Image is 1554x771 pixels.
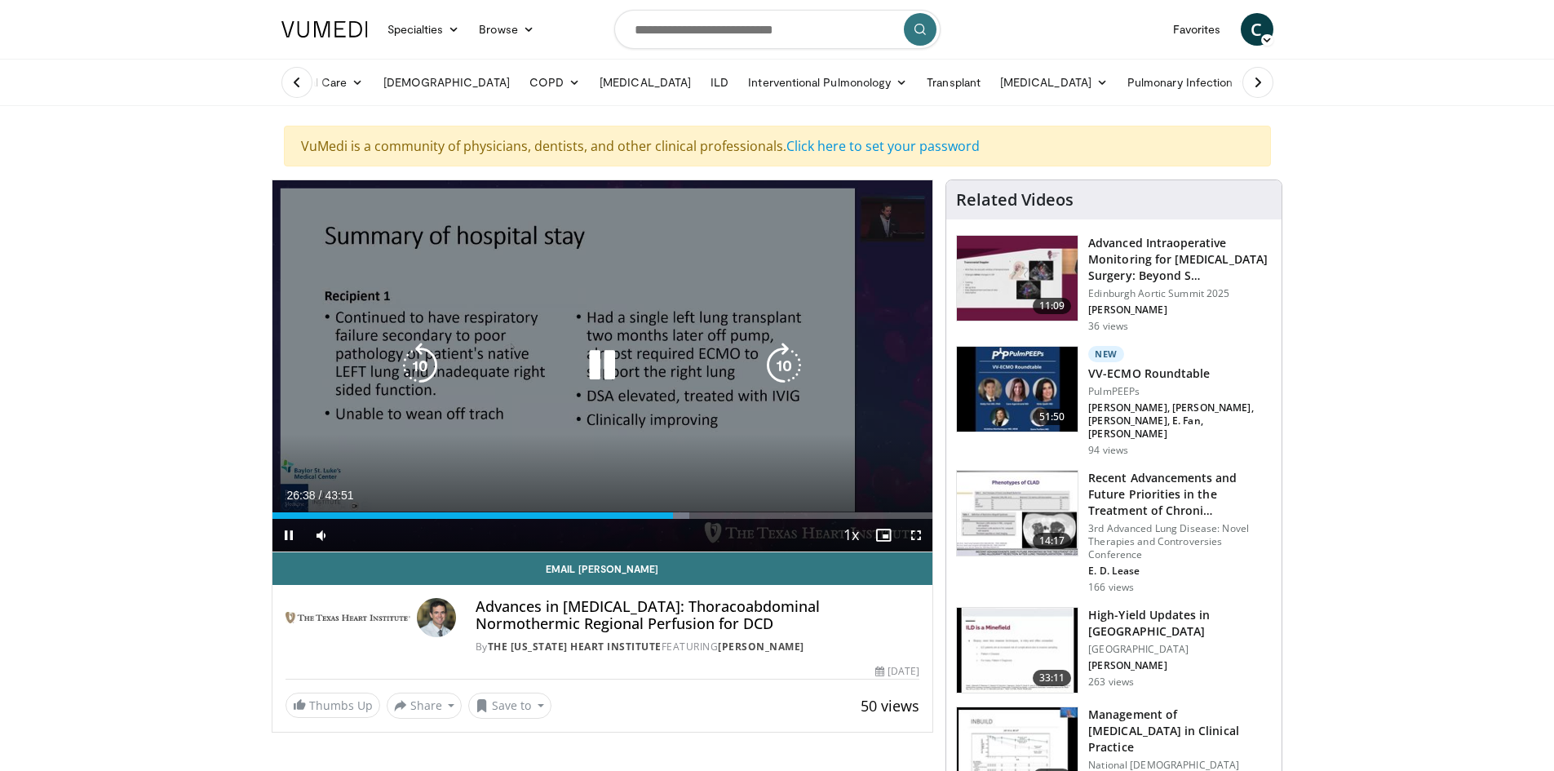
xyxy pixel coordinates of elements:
input: Search topics, interventions [614,10,941,49]
img: VuMedi Logo [281,21,368,38]
a: ILD [701,66,738,99]
p: 263 views [1088,676,1134,689]
p: 166 views [1088,581,1134,594]
div: VuMedi is a community of physicians, dentists, and other clinical professionals. [284,126,1271,166]
a: Email [PERSON_NAME] [272,552,933,585]
div: [DATE] [875,664,919,679]
h3: VV-ECMO Roundtable [1088,366,1272,382]
a: [MEDICAL_DATA] [990,66,1118,99]
span: 11:09 [1033,298,1072,314]
img: 515e8a28-5fde-450e-adc8-91d704156136.150x105_q85_crop-smart_upscale.jpg [957,471,1078,556]
button: Save to [468,693,551,719]
a: 11:09 Advanced Intraoperative Monitoring for [MEDICAL_DATA] Surgery: Beyond S… Edinburgh Aortic S... [956,235,1272,333]
p: [PERSON_NAME] [1088,659,1272,672]
button: Mute [305,519,338,552]
p: Edinburgh Aortic Summit 2025 [1088,287,1272,300]
img: b20f5d62-90fe-42fd-b46c-36c379b7b45b.150x105_q85_crop-smart_upscale.jpg [957,236,1078,321]
span: 33:11 [1033,670,1072,686]
a: Transplant [917,66,990,99]
span: 50 views [861,696,919,716]
button: Playback Rate [835,519,867,552]
a: COPD [520,66,590,99]
p: 3rd Advanced Lung Disease: Novel Therapies and Controversies Conference [1088,522,1272,561]
a: Favorites [1163,13,1231,46]
a: Browse [469,13,544,46]
h3: Recent Advancements and Future Priorities in the Treatment of Chroni… [1088,470,1272,519]
button: Pause [272,519,305,552]
a: 51:50 New VV-ECMO Roundtable PulmPEEPs [PERSON_NAME], [PERSON_NAME], [PERSON_NAME], E. Fan, [PERS... [956,346,1272,457]
a: Specialties [378,13,470,46]
button: Enable picture-in-picture mode [867,519,900,552]
a: 14:17 Recent Advancements and Future Priorities in the Treatment of Chroni… 3rd Advanced Lung Dis... [956,470,1272,594]
span: 26:38 [287,489,316,502]
p: New [1088,346,1124,362]
h3: Advanced Intraoperative Monitoring for [MEDICAL_DATA] Surgery: Beyond S… [1088,235,1272,284]
h4: Advances in [MEDICAL_DATA]: Thoracoabdominal Normothermic Regional Perfusion for DCD [476,598,919,633]
a: Pulmonary Infection [1118,66,1259,99]
a: C [1241,13,1273,46]
a: Thumbs Up [286,693,380,718]
p: E. D. Lease [1088,565,1272,578]
img: 7663b177-b206-4e81-98d2-83f6b332dcf7.150x105_q85_crop-smart_upscale.jpg [957,347,1078,432]
button: Fullscreen [900,519,932,552]
span: 43:51 [325,489,353,502]
div: By FEATURING [476,640,919,654]
a: [MEDICAL_DATA] [590,66,701,99]
button: Share [387,693,463,719]
a: Interventional Pulmonology [738,66,917,99]
span: 51:50 [1033,409,1072,425]
a: 33:11 High-Yield Updates in [GEOGRAPHIC_DATA] [GEOGRAPHIC_DATA] [PERSON_NAME] 263 views [956,607,1272,693]
p: [GEOGRAPHIC_DATA] [1088,643,1272,656]
a: [DEMOGRAPHIC_DATA] [374,66,520,99]
p: PulmPEEPs [1088,385,1272,398]
p: 36 views [1088,320,1128,333]
a: [PERSON_NAME] [718,640,804,654]
p: [PERSON_NAME], [PERSON_NAME], [PERSON_NAME], E. Fan, [PERSON_NAME] [1088,401,1272,441]
img: Avatar [417,598,456,637]
span: 14:17 [1033,533,1072,549]
a: The [US_STATE] Heart Institute [488,640,662,654]
h4: Related Videos [956,190,1074,210]
img: dc9e22a5-f54e-495f-8227-5f5ec5b50306.150x105_q85_crop-smart_upscale.jpg [957,608,1078,693]
span: / [319,489,322,502]
div: Progress Bar [272,512,933,519]
a: Click here to set your password [786,137,980,155]
h3: Management of [MEDICAL_DATA] in Clinical Practice [1088,707,1272,755]
p: [PERSON_NAME] [1088,304,1272,317]
img: The Texas Heart Institute [286,598,410,637]
h3: High-Yield Updates in [GEOGRAPHIC_DATA] [1088,607,1272,640]
video-js: Video Player [272,180,933,552]
p: 94 views [1088,444,1128,457]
